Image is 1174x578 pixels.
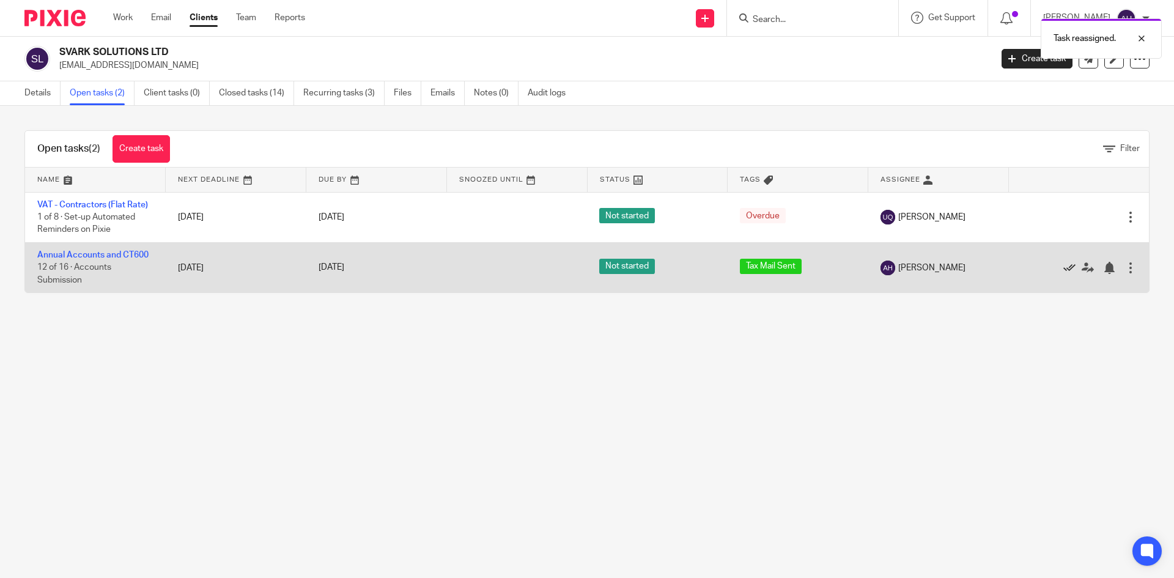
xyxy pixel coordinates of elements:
[1120,144,1140,153] span: Filter
[275,12,305,24] a: Reports
[113,135,170,163] a: Create task
[166,192,306,242] td: [DATE]
[528,81,575,105] a: Audit logs
[1054,32,1116,45] p: Task reassigned.
[219,81,294,105] a: Closed tasks (14)
[37,213,135,234] span: 1 of 8 · Set-up Automated Reminders on Pixie
[113,12,133,24] a: Work
[37,201,148,209] a: VAT - Contractors (Flat Rate)
[151,12,171,24] a: Email
[37,264,111,285] span: 12 of 16 · Accounts Submission
[190,12,218,24] a: Clients
[600,176,630,183] span: Status
[599,208,655,223] span: Not started
[599,259,655,274] span: Not started
[880,210,895,224] img: svg%3E
[303,81,385,105] a: Recurring tasks (3)
[70,81,135,105] a: Open tasks (2)
[89,144,100,154] span: (2)
[319,213,344,221] span: [DATE]
[880,261,895,275] img: svg%3E
[319,264,344,272] span: [DATE]
[740,259,802,274] span: Tax Mail Sent
[1002,49,1072,69] a: Create task
[898,262,965,274] span: [PERSON_NAME]
[24,46,50,72] img: svg%3E
[24,81,61,105] a: Details
[59,46,799,59] h2: SVARK SOLUTIONS LTD
[474,81,519,105] a: Notes (0)
[430,81,465,105] a: Emails
[1063,261,1082,273] a: Mark as done
[459,176,523,183] span: Snoozed Until
[166,242,306,292] td: [DATE]
[24,10,86,26] img: Pixie
[394,81,421,105] a: Files
[1117,9,1136,28] img: svg%3E
[37,143,100,155] h1: Open tasks
[144,81,210,105] a: Client tasks (0)
[898,211,965,223] span: [PERSON_NAME]
[59,59,983,72] p: [EMAIL_ADDRESS][DOMAIN_NAME]
[37,251,149,259] a: Annual Accounts and CT600
[740,176,761,183] span: Tags
[236,12,256,24] a: Team
[740,208,786,223] span: Overdue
